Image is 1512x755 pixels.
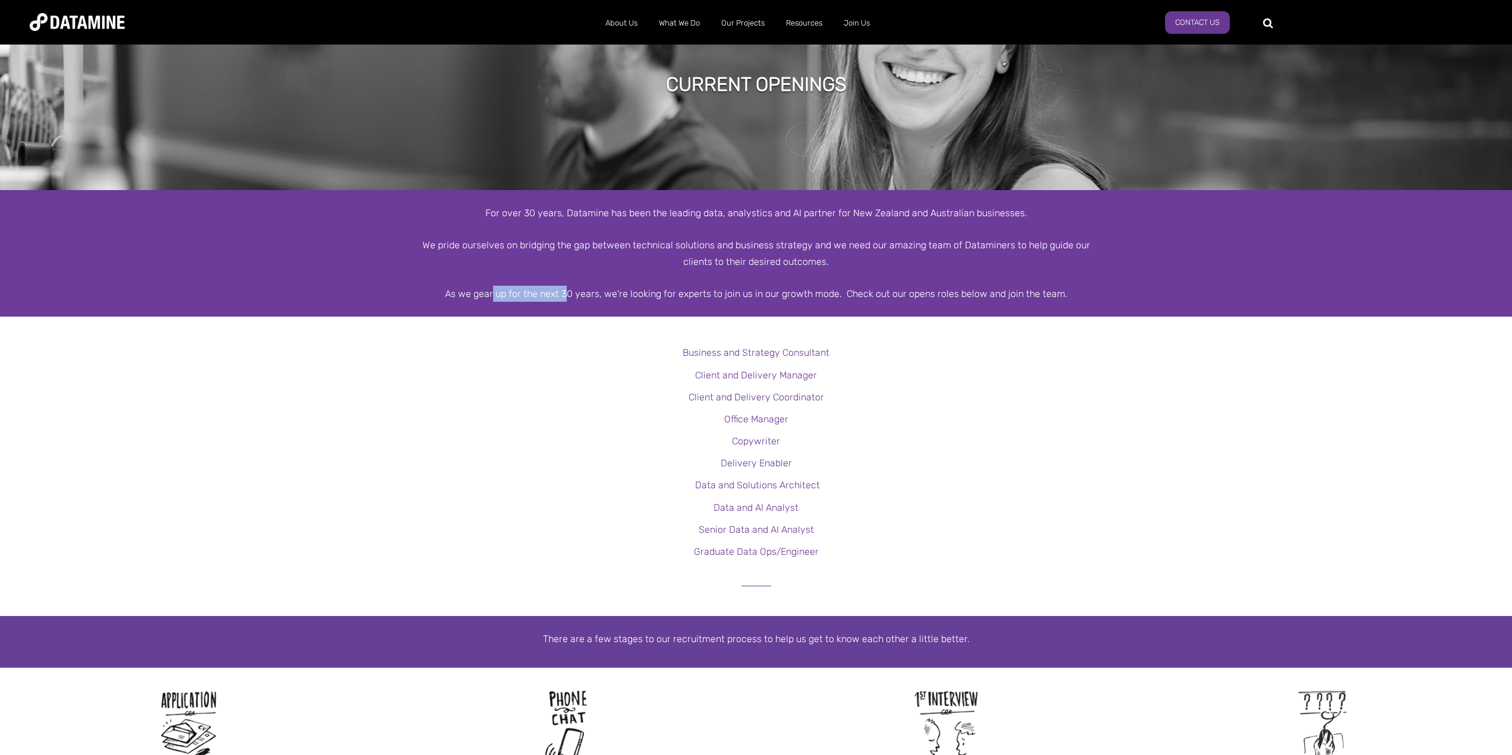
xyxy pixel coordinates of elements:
h1: Current Openings [666,71,847,97]
a: Contact Us [1165,11,1230,34]
img: Datamine [30,13,125,31]
p: There are a few stages to our recruitment process to help us get to know each other a little better. [418,631,1095,647]
a: Delivery Enabler [721,457,792,469]
a: Client and Delivery Manager [695,369,817,381]
a: Senior Data and AI Analyst [699,524,814,535]
a: Resources [775,8,833,39]
a: Our Projects [711,8,775,39]
div: We pride ourselves on bridging the gap between technical solutions and business strategy and we n... [418,237,1095,269]
a: Join Us [833,8,880,39]
div: As we gear up for the next 30 years, we're looking for experts to join us in our growth mode. Che... [418,286,1095,302]
a: Copywriter [732,435,780,447]
a: Data and AI Analyst [714,502,798,513]
a: Business and Strategy Consultant [683,347,829,358]
a: Graduate Data Ops/Engineer [694,546,819,557]
a: Client and Delivery Coordinator [689,391,824,403]
a: Data and Solutions Architect [695,479,820,491]
a: Office Manager [724,413,788,425]
a: About Us [595,8,648,39]
div: For over 30 years, Datamine has been the leading data, analystics and AI partner for New Zealand ... [418,205,1095,221]
a: What We Do [648,8,711,39]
